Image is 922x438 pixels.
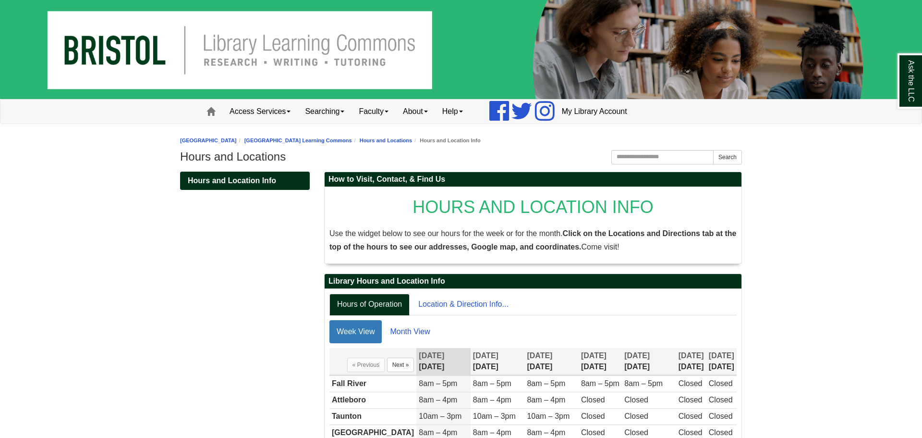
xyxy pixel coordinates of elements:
h1: Hours and Locations [180,150,742,163]
span: Closed [709,396,733,404]
th: [DATE] [416,348,471,375]
span: 8am – 5pm [527,379,565,388]
span: 8am – 4pm [419,396,457,404]
th: [DATE] [471,348,525,375]
th: [DATE] [579,348,622,375]
span: Closed [624,396,648,404]
span: Closed [709,428,733,437]
span: Closed [679,379,703,388]
th: [DATE] [676,348,706,375]
span: [DATE] [624,351,650,360]
a: Hours and Location Info [180,172,310,190]
span: 8am – 5pm [624,379,663,388]
a: [GEOGRAPHIC_DATA] Learning Commons [244,138,352,143]
span: 8am – 4pm [527,396,565,404]
a: Searching [298,100,352,124]
span: 8am – 5pm [473,379,511,388]
span: Hours and Location Info [188,176,276,185]
span: 8am – 5pm [581,379,619,388]
span: [DATE] [473,351,498,360]
a: Location & Direction Info... [411,294,516,315]
th: [DATE] [622,348,676,375]
span: 10am – 3pm [473,412,516,420]
span: Closed [581,396,605,404]
span: 10am – 3pm [527,412,570,420]
span: 8am – 4pm [419,428,457,437]
span: Closed [624,412,648,420]
span: [DATE] [419,351,444,360]
span: 10am – 3pm [419,412,461,420]
span: 8am – 4pm [527,428,565,437]
th: [DATE] [706,348,737,375]
h2: How to Visit, Contact, & Find Us [325,172,741,187]
span: Closed [709,412,733,420]
a: Access Services [222,100,298,124]
span: Closed [679,396,703,404]
span: [DATE] [709,351,734,360]
a: Faculty [352,100,396,124]
td: Taunton [329,409,416,425]
a: Hours of Operation [329,294,410,315]
th: [DATE] [524,348,579,375]
button: « Previous [347,358,385,372]
span: Use the widget below to see our hours for the week or for the month. Come visit! [329,229,736,251]
a: My Library Account [555,100,634,124]
a: Help [435,100,470,124]
span: [DATE] [527,351,552,360]
span: 8am – 4pm [473,396,511,404]
span: 8am – 5pm [419,379,457,388]
nav: breadcrumb [180,136,742,145]
span: [DATE] [581,351,607,360]
span: Closed [581,428,605,437]
a: Week View [329,320,382,343]
td: Attleboro [329,392,416,409]
span: Closed [581,412,605,420]
button: Search [713,150,742,164]
span: [DATE] [679,351,704,360]
a: Hours and Locations [360,138,412,143]
li: Hours and Location Info [412,136,481,145]
a: About [396,100,435,124]
a: [GEOGRAPHIC_DATA] [180,138,237,143]
span: HOURS AND LOCATION INFO [412,197,653,217]
span: Closed [679,428,703,437]
span: Closed [679,412,703,420]
h2: Library Hours and Location Info [325,274,741,289]
div: Guide Pages [180,172,310,190]
a: Month View [383,320,437,343]
span: 8am – 4pm [473,428,511,437]
button: Next » [387,358,414,372]
span: Closed [709,379,733,388]
strong: Click on the Locations and Directions tab at the top of the hours to see our addresses, Google ma... [329,229,736,251]
td: Fall River [329,376,416,392]
span: Closed [624,428,648,437]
